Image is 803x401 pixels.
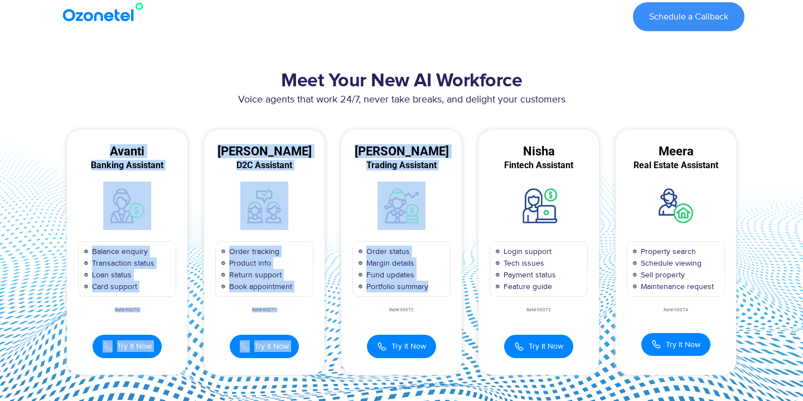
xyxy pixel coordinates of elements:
div: [PERSON_NAME] [341,146,462,157]
img: Call Icon [651,339,661,349]
div: D2C Assistant [204,160,325,170]
span: Login support [501,246,552,257]
span: Try It Now [254,340,289,352]
span: Schedule viewing [638,257,702,269]
div: Ref#:90073 [478,308,599,312]
img: Call Icon [240,340,250,353]
span: Transaction status [89,257,154,269]
div: Ref#:90074 [616,308,736,312]
button: Try It Now [367,335,436,358]
span: Try It Now [391,340,426,352]
span: Book appointment [226,281,292,292]
div: Meera [616,146,736,157]
span: Margin details [364,257,414,269]
span: Sell property [638,269,685,281]
span: Fund updates [364,269,414,281]
span: Try It Now [529,340,563,352]
div: Ref#:90071 [204,308,325,312]
img: Call Icon [514,340,524,353]
div: [PERSON_NAME] [204,146,325,157]
div: Banking Assistant [67,160,187,170]
button: Try It Now [641,333,710,356]
div: Real Estate Assistant [616,160,736,170]
span: Maintenance request [638,281,714,292]
h2: Meet Your New AI Workforce [59,70,744,92]
div: Fintech Assistant [478,160,599,170]
span: Card support [89,281,137,292]
span: Try It Now [666,339,700,350]
span: Balance enquiry [89,246,148,257]
button: Try It Now [93,335,162,358]
span: Portfolio summary [364,281,428,292]
div: Avanti [67,146,187,157]
span: Payment status [501,269,556,281]
span: Return support [226,269,282,281]
button: Try It Now [230,335,299,358]
span: Schedule a Callback [649,12,728,21]
span: Product info [226,257,271,269]
span: Property search [638,246,696,257]
p: Voice agents that work 24/7, never take breaks, and delight your customers [59,92,744,107]
div: Ref#:90070 [67,308,187,312]
div: Trading Assistant [341,160,462,170]
span: Try It Now [117,340,152,352]
span: Order status [364,246,410,257]
button: Try It Now [504,335,573,358]
span: Feature guide [501,281,552,292]
a: Schedule a Callback [633,2,744,31]
span: Loan status [89,269,132,281]
div: Nisha [478,146,599,157]
span: Tech issues [501,257,544,269]
img: Call Icon [377,340,387,353]
div: Ref#:90072 [341,308,462,312]
img: Call Icon [103,340,113,353]
span: Order tracking [226,246,279,257]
